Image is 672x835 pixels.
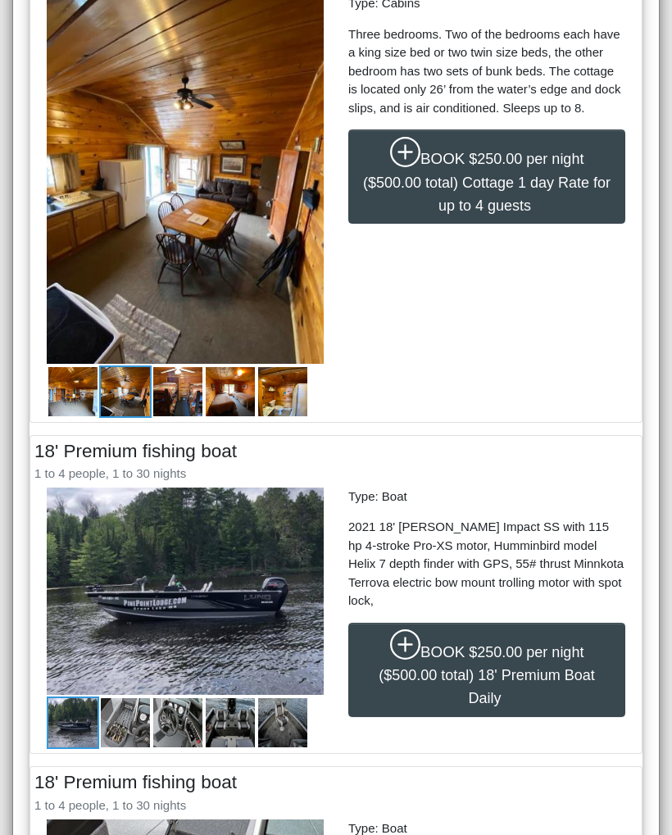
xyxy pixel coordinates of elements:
[390,629,421,660] svg: plus circle
[34,798,638,813] h6: 1 to 4 people, 1 to 30 nights
[420,150,465,167] span: BOOK
[348,623,625,717] button: plus circleBOOK$250.00 per night ($500.00 total) 18' Premium Boat Daily
[34,771,638,793] h4: 18' Premium fishing boat
[348,27,620,115] span: Three bedrooms. Two of the bedrooms each have a king size bed or two twin size beds, the other be...
[34,466,638,481] h6: 1 to 4 people, 1 to 30 nights
[420,643,465,660] span: BOOK
[34,440,638,462] h4: 18' Premium fishing boat
[348,520,624,607] span: 2021 18' [PERSON_NAME] Impact SS with 115 hp 4-stroke Pro-XS motor, Humminbird model Helix 7 dept...
[348,488,625,506] p: Type: Boat
[363,151,611,213] span: $250.00 per night ($500.00 total) Cottage 1 day Rate for up to 4 guests
[390,137,421,168] svg: plus circle
[348,129,625,224] button: plus circleBOOK$250.00 per night ($500.00 total) Cottage 1 day Rate for up to 4 guests
[379,644,595,706] span: $250.00 per night ($500.00 total) 18' Premium Boat Daily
